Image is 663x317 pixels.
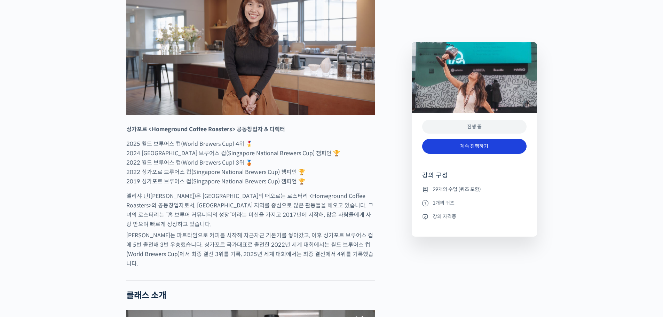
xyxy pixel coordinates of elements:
div: 진행 중 [422,120,527,134]
span: 홈 [22,231,26,237]
a: 계속 진행하기 [422,139,527,154]
strong: 클래스 소개 [126,290,166,301]
span: 설정 [108,231,116,237]
span: 대화 [64,231,72,237]
a: 홈 [2,221,46,238]
li: 1개의 퀴즈 [422,199,527,207]
strong: 싱가포르 <Homeground Coffee Roasters> 공동창업자 & 디렉터 [126,126,285,133]
h4: 강의 구성 [422,171,527,185]
a: 설정 [90,221,134,238]
li: 29개의 수업 (퀴즈 포함) [422,185,527,193]
p: [PERSON_NAME]는 파트타임으로 커피를 시작해 차근차근 기본기를 쌓아갔고, 이후 싱가포르 브루어스 컵에 5번 출전해 3번 우승했습니다. 싱가포르 국가대표로 출전한 20... [126,231,375,268]
li: 강의 자격증 [422,212,527,221]
p: 엘리샤 탄([PERSON_NAME])은 [GEOGRAPHIC_DATA]의 떠오르는 로스터리 <Homeground Coffee Roasters>의 공동창업자로서, [GEOGRA... [126,191,375,229]
a: 대화 [46,221,90,238]
p: 2025 월드 브루어스 컵(World Brewers Cup) 4위 🎖️ 2024 [GEOGRAPHIC_DATA] 브루어스 컵(Singapore National Brewers ... [126,139,375,186]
